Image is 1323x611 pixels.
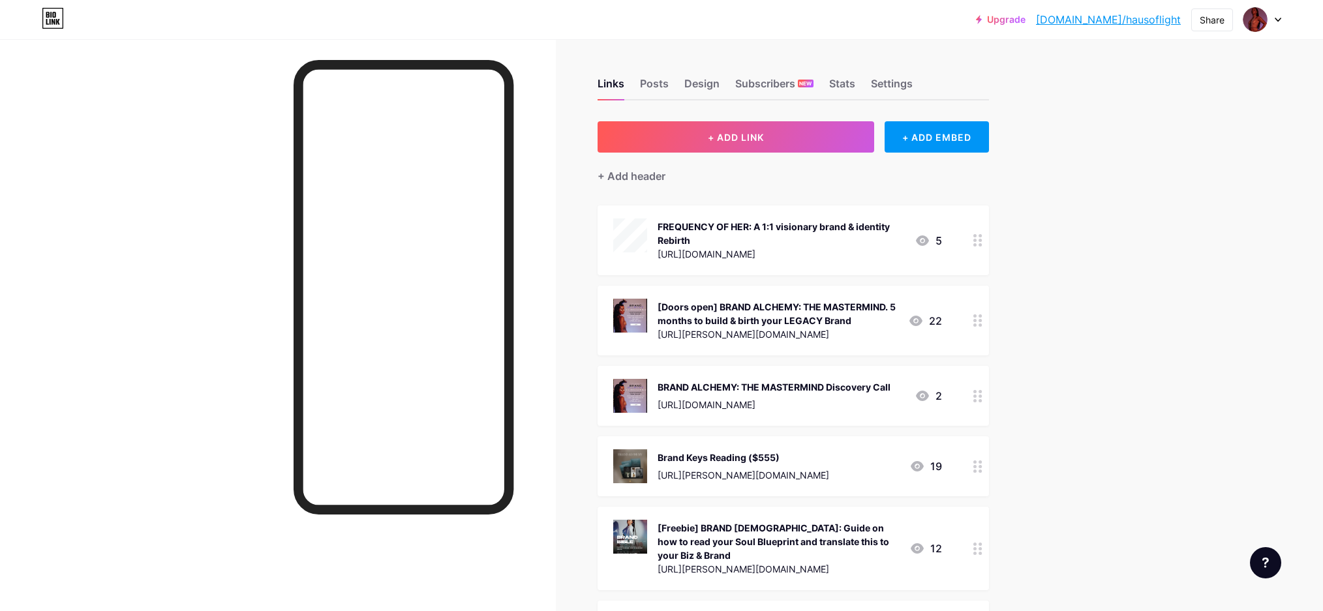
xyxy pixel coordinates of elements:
a: [DOMAIN_NAME]/hausoflight [1036,12,1181,27]
img: BRAND ALCHEMY: THE MASTERMIND Discovery Call [613,379,647,413]
div: FREQUENCY OF HER: A 1:1 visionary brand & identity Rebirth [658,220,904,247]
div: [Doors open] BRAND ALCHEMY: THE MASTERMIND. 5 months to build & birth your LEGACY Brand [658,300,898,327]
div: Subscribers [735,76,814,99]
div: + Add header [598,168,665,184]
img: [Freebie] BRAND BIBLE: Guide on how to read your Soul Blueprint and translate this to your Biz & ... [613,520,647,554]
div: Posts [640,76,669,99]
div: 19 [909,458,942,474]
div: 12 [909,541,942,556]
div: [URL][DOMAIN_NAME] [658,247,904,261]
span: + ADD LINK [708,132,764,143]
img: hausoflight [1243,7,1268,32]
div: + ADD EMBED [885,121,988,153]
a: Upgrade [976,14,1026,25]
div: 2 [915,388,942,404]
span: NEW [799,80,812,87]
div: 22 [908,313,942,329]
div: Share [1200,13,1224,27]
div: Stats [829,76,855,99]
div: [URL][PERSON_NAME][DOMAIN_NAME] [658,562,899,576]
div: [URL][PERSON_NAME][DOMAIN_NAME] [658,468,829,482]
div: [URL][DOMAIN_NAME] [658,398,890,411]
div: Settings [871,76,913,99]
button: + ADD LINK [598,121,875,153]
img: Brand Keys Reading ($555) [613,449,647,483]
div: [URL][PERSON_NAME][DOMAIN_NAME] [658,327,898,341]
div: Links [598,76,624,99]
div: 5 [915,233,942,248]
div: Brand Keys Reading ($555) [658,451,829,464]
div: [Freebie] BRAND [DEMOGRAPHIC_DATA]: Guide on how to read your Soul Blueprint and translate this t... [658,521,899,562]
div: BRAND ALCHEMY: THE MASTERMIND Discovery Call [658,380,890,394]
img: [Doors open] BRAND ALCHEMY: THE MASTERMIND. 5 months to build & birth your LEGACY Brand [613,299,647,333]
div: Design [684,76,720,99]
